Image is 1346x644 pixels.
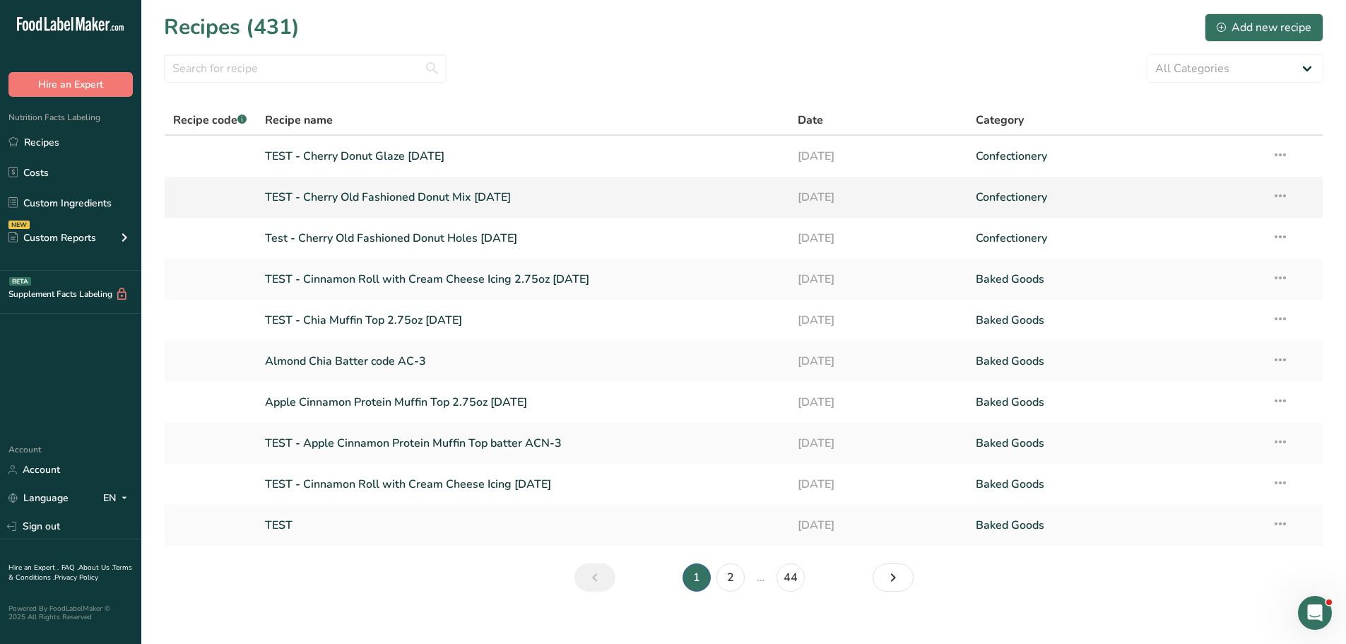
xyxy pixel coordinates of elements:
a: TEST [265,510,781,540]
a: Confectionery [976,223,1255,253]
a: Almond Chia Batter code AC-3 [265,346,781,376]
a: [DATE] [798,510,959,540]
a: Baked Goods [976,305,1255,335]
a: Privacy Policy [54,573,98,582]
a: [DATE] [798,223,959,253]
a: [DATE] [798,182,959,212]
a: [DATE] [798,428,959,458]
a: TEST - Cinnamon Roll with Cream Cheese Icing 2.75oz [DATE] [265,264,781,294]
a: TEST - Cherry Donut Glaze [DATE] [265,141,781,171]
a: Language [8,486,69,510]
div: Add new recipe [1217,19,1311,36]
a: Baked Goods [976,264,1255,294]
a: TEST - Cherry Old Fashioned Donut Mix [DATE] [265,182,781,212]
a: Baked Goods [976,510,1255,540]
a: Baked Goods [976,387,1255,417]
div: EN [103,490,133,507]
a: FAQ . [61,563,78,573]
a: Previous page [574,563,615,592]
div: Powered By FoodLabelMaker © 2025 All Rights Reserved [8,604,133,621]
a: Test - Cherry Old Fashioned Donut Holes [DATE] [265,223,781,253]
span: Recipe code [173,112,247,128]
a: [DATE] [798,387,959,417]
a: Baked Goods [976,469,1255,499]
a: Confectionery [976,182,1255,212]
iframe: Intercom live chat [1298,596,1332,630]
a: About Us . [78,563,112,573]
input: Search for recipe [164,54,447,83]
a: Baked Goods [976,428,1255,458]
a: TEST - Chia Muffin Top 2.75oz [DATE] [265,305,781,335]
a: Terms & Conditions . [8,563,132,582]
div: Custom Reports [8,230,96,245]
span: Date [798,112,823,129]
a: Baked Goods [976,346,1255,376]
div: BETA [9,277,31,286]
a: [DATE] [798,305,959,335]
a: [DATE] [798,346,959,376]
a: Apple Cinnamon Protein Muffin Top 2.75oz [DATE] [265,387,781,417]
span: Recipe name [265,112,333,129]
a: Hire an Expert . [8,563,59,573]
a: TEST - Cinnamon Roll with Cream Cheese Icing [DATE] [265,469,781,499]
a: TEST - Apple Cinnamon Protein Muffin Top batter ACN-3 [265,428,781,458]
a: [DATE] [798,141,959,171]
a: [DATE] [798,469,959,499]
div: NEW [8,221,30,229]
span: Category [976,112,1024,129]
a: Next page [873,563,914,592]
a: Page 2. [716,563,745,592]
a: Page 44. [777,563,805,592]
a: [DATE] [798,264,959,294]
h1: Recipes (431) [164,11,300,43]
a: Confectionery [976,141,1255,171]
button: Add new recipe [1205,13,1323,42]
button: Hire an Expert [8,72,133,97]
